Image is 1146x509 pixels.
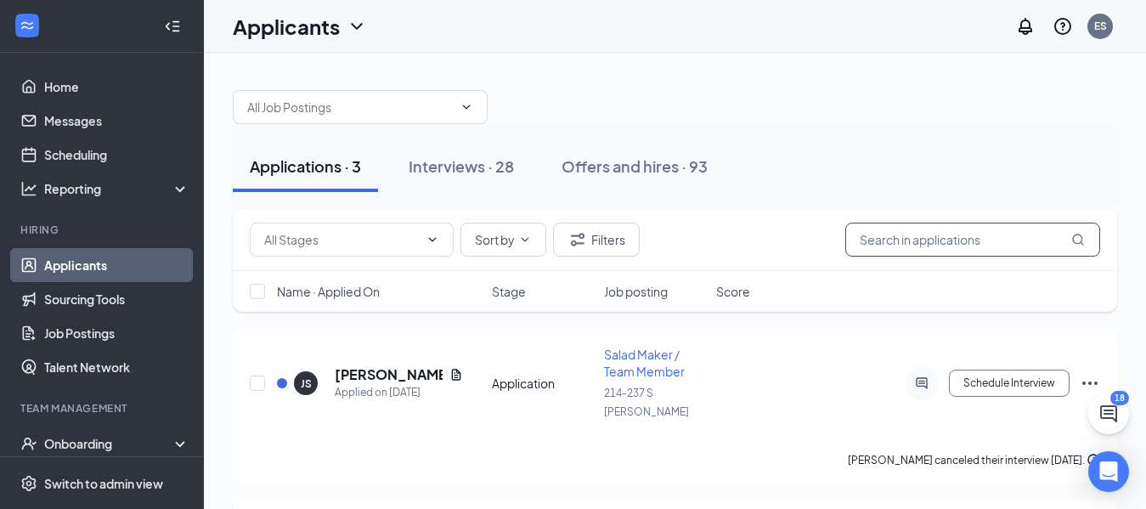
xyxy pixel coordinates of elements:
span: Stage [492,283,526,300]
div: Onboarding [44,435,175,452]
span: Score [716,283,750,300]
svg: Info [1087,453,1100,467]
div: [PERSON_NAME] canceled their interview [DATE]. [848,452,1100,469]
a: Sourcing Tools [44,282,189,316]
button: Sort byChevronDown [460,223,546,257]
a: Messages [44,104,189,138]
input: All Job Postings [247,98,453,116]
div: Team Management [20,401,186,416]
svg: Document [449,368,463,382]
div: Interviews · 28 [409,156,514,177]
h5: [PERSON_NAME] [335,365,443,384]
div: 18 [1110,391,1129,405]
a: Talent Network [44,350,189,384]
span: Name · Applied On [277,283,380,300]
h1: Applicants [233,12,340,41]
svg: UserCheck [20,435,37,452]
svg: ChevronDown [347,16,367,37]
svg: MagnifyingGlass [1071,233,1085,246]
a: Home [44,70,189,104]
svg: ActiveChat [912,376,932,390]
span: 214-237 S [PERSON_NAME] [604,387,689,418]
svg: Ellipses [1080,373,1100,393]
input: Search in applications [845,223,1100,257]
div: Applied on [DATE] [335,384,463,401]
div: ES [1094,19,1107,33]
div: Open Intercom Messenger [1088,451,1129,492]
div: Hiring [20,223,186,237]
div: JS [301,376,312,391]
div: Reporting [44,180,190,197]
svg: Analysis [20,180,37,197]
svg: ChevronDown [426,233,439,246]
svg: WorkstreamLogo [19,17,36,34]
svg: ChevronDown [518,233,532,246]
div: Application [492,375,594,392]
a: Job Postings [44,316,189,350]
input: All Stages [264,230,419,249]
svg: Settings [20,475,37,492]
a: Scheduling [44,138,189,172]
button: ChatActive [1088,393,1129,434]
svg: ChevronDown [460,100,473,114]
svg: QuestionInfo [1053,16,1073,37]
span: Job posting [604,283,668,300]
svg: ChatActive [1098,404,1119,424]
a: Applicants [44,248,189,282]
span: Sort by [475,234,515,246]
span: Salad Maker / Team Member [604,347,685,379]
button: Filter Filters [553,223,640,257]
svg: Filter [567,229,588,250]
svg: Collapse [164,18,181,35]
div: Applications · 3 [250,156,361,177]
button: Schedule Interview [949,370,1070,397]
svg: Notifications [1015,16,1036,37]
div: Offers and hires · 93 [562,156,708,177]
div: Switch to admin view [44,475,163,492]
